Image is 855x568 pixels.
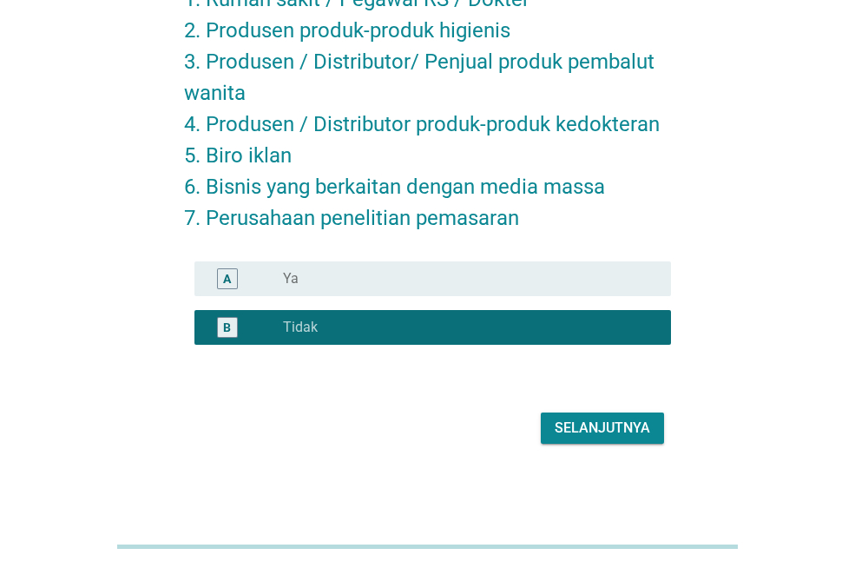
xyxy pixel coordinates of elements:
div: A [223,269,231,287]
button: Selanjutnya [541,413,664,444]
label: Tidak [283,319,318,336]
div: B [223,318,231,336]
label: Ya [283,270,299,287]
div: Selanjutnya [555,418,650,439]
